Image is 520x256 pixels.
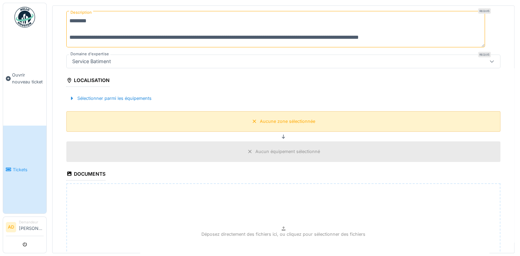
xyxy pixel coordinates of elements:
[66,169,106,181] div: Documents
[69,58,114,65] div: Service Batiment
[66,94,154,103] div: Sélectionner parmi les équipements
[201,231,365,237] p: Déposez directement des fichiers ici, ou cliquez pour sélectionner des fichiers
[12,72,44,85] span: Ouvrir nouveau ticket
[19,220,44,234] li: [PERSON_NAME]
[19,220,44,225] div: Demandeur
[3,31,46,126] a: Ouvrir nouveau ticket
[13,166,44,173] span: Tickets
[14,7,35,27] img: Badge_color-CXgf-gQk.svg
[6,220,44,236] a: AD Demandeur[PERSON_NAME]
[3,126,46,213] a: Tickets
[69,8,93,17] label: Description
[69,51,110,57] label: Domaine d'expertise
[6,222,16,232] li: AD
[66,75,110,87] div: Localisation
[478,8,491,14] div: Requis
[260,118,315,125] div: Aucune zone sélectionnée
[478,52,491,57] div: Requis
[255,148,320,155] div: Aucun équipement sélectionné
